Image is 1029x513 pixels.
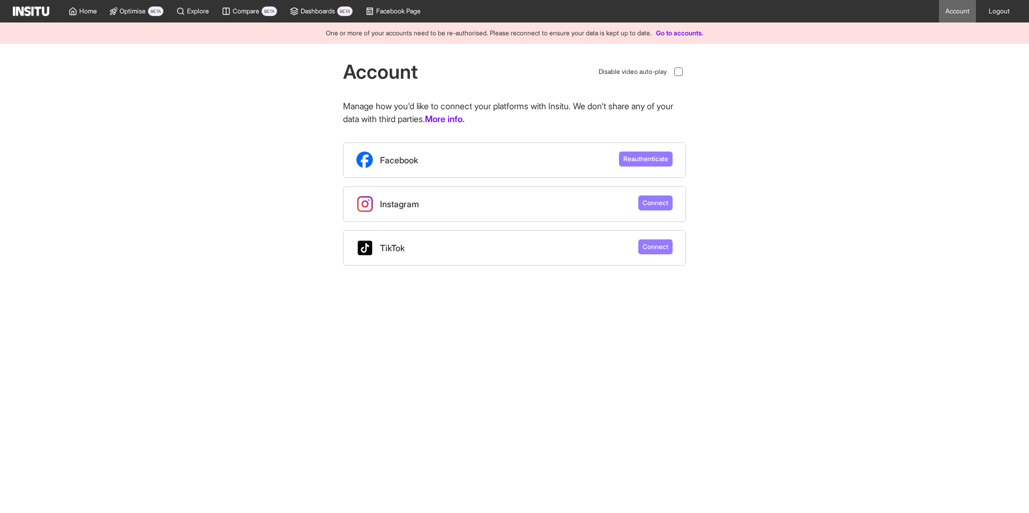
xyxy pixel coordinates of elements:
[425,112,465,125] a: More info.
[380,198,419,210] span: Instagram
[638,195,673,210] button: Connect
[301,7,335,16] span: Dashboards
[120,7,146,16] span: Optimise
[638,239,673,254] button: Connect
[656,29,703,37] a: Go to accounts.
[343,61,418,82] h1: Account
[380,154,418,167] span: Facebook
[343,100,686,125] p: Manage how you'd like to connect your platforms with Insitu. We don't share any of your data with...
[380,242,405,254] span: TikTok
[623,155,668,163] span: Reauthenticate
[326,29,652,37] span: One or more of your accounts need to be re-authorised. Please reconnect to ensure your data is ke...
[337,6,353,16] span: BETA
[643,243,668,251] span: Connect
[148,6,163,16] span: BETA
[13,6,49,16] img: Logo
[643,199,668,207] span: Connect
[619,152,673,167] button: Reauthenticate
[599,67,667,76] span: Disable video auto-play
[262,6,277,16] span: BETA
[233,7,259,16] span: Compare
[187,7,209,16] span: Explore
[79,7,97,16] span: Home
